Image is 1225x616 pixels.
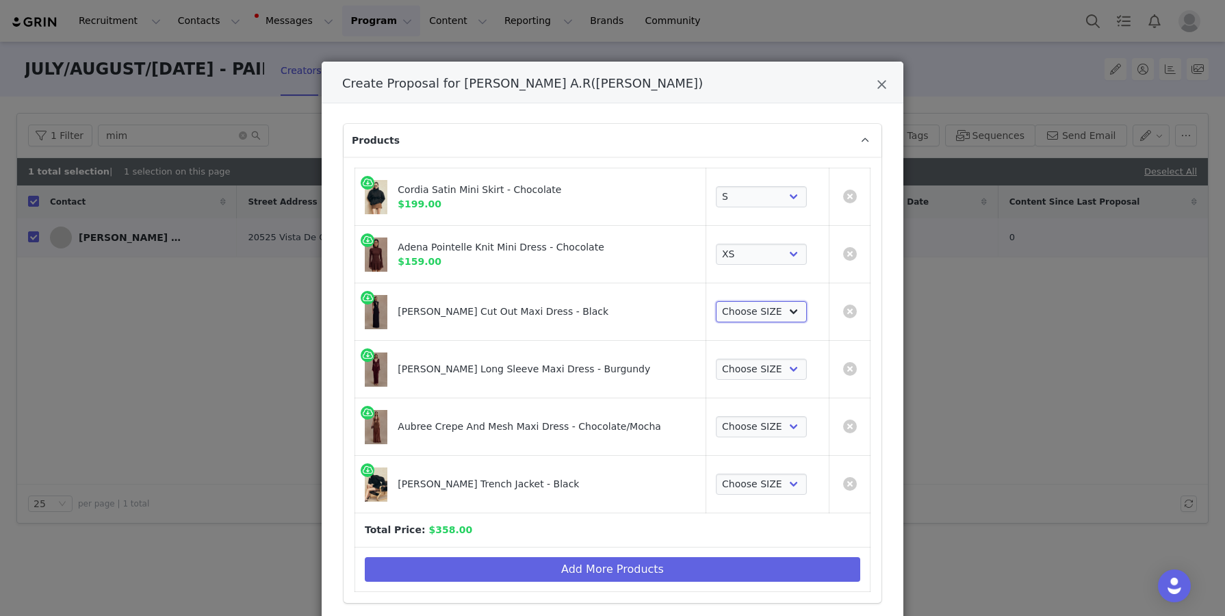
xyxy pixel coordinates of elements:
[398,420,666,434] div: Aubree Crepe And Mesh Maxi Dress - Chocolate/Mocha
[398,256,441,267] span: $159.00
[365,410,387,444] img: 250910_MESHKI_WomenInPower5_04_193.jpg
[398,183,666,197] div: Cordia Satin Mini Skirt - Chocolate
[365,467,387,502] img: 250811_MESHKI_SEIDLER_11_2106x_b1b9ea73-ad22-4e49-a789-10508a02941a.jpg
[365,524,425,535] b: Total Price:
[365,180,387,214] img: 250811_MESHKI_SEIDLER_11_2021x_8cfd3672-2e5a-4ec0-8e24-5b9fa4dc5f7f.jpg
[365,352,387,387] img: 250910_MESHKI_WomenInPower5_16_689.jpg
[342,76,703,90] span: Create Proposal for [PERSON_NAME] A.R([PERSON_NAME])
[398,305,666,319] div: [PERSON_NAME] Cut Out Maxi Dress - Black
[1158,569,1191,602] div: Open Intercom Messenger
[398,240,666,255] div: Adena Pointelle Knit Mini Dress - Chocolate
[352,133,400,148] span: Products
[365,295,387,329] img: 250910_MESHKI_WomenInPower5_29_1282.jpg
[365,557,860,582] button: Add More Products
[398,362,666,376] div: [PERSON_NAME] Long Sleeve Maxi Dress - Burgundy
[428,524,472,535] span: $358.00
[877,78,887,94] button: Close
[398,198,441,209] span: $199.00
[365,238,387,272] img: 250827_MESHKI_WomenInPowerDay3_11_469.jpg
[398,477,666,491] div: [PERSON_NAME] Trench Jacket - Black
